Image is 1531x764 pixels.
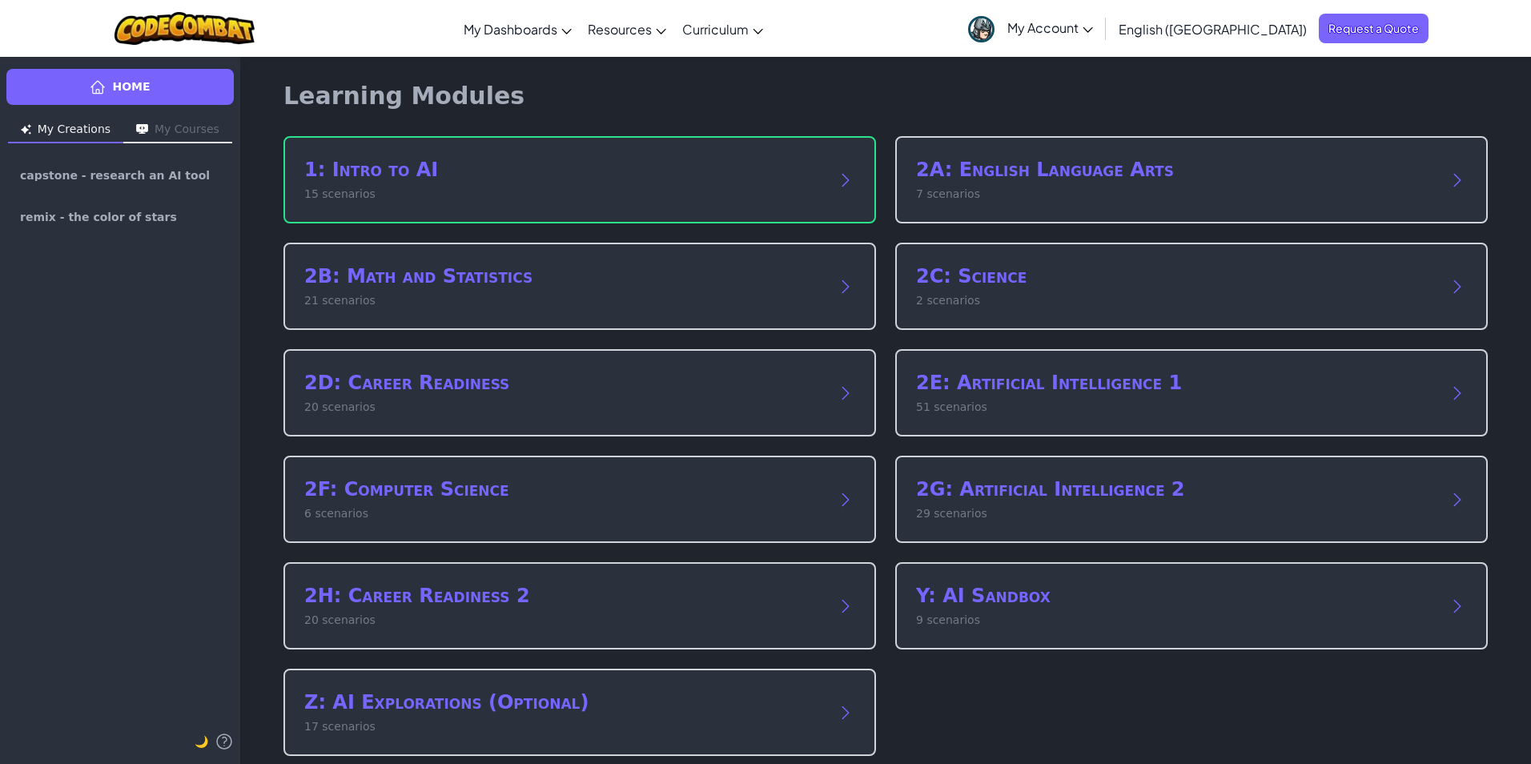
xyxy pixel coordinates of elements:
span: remix - the color of stars [20,211,177,223]
h2: 2D: Career Readiness [304,370,823,396]
h2: 1: Intro to AI [304,157,823,183]
a: My Account [960,3,1101,54]
img: avatar [968,16,995,42]
a: English ([GEOGRAPHIC_DATA]) [1111,7,1315,50]
p: 15 scenarios [304,186,823,203]
h2: 2A: English Language Arts [916,157,1435,183]
img: Icon [21,124,31,135]
span: Home [112,78,150,95]
span: English ([GEOGRAPHIC_DATA]) [1119,21,1307,38]
p: 2 scenarios [916,292,1435,309]
h2: 2B: Math and Statistics [304,263,823,289]
p: 51 scenarios [916,399,1435,416]
button: My Courses [123,118,232,143]
p: 6 scenarios [304,505,823,522]
p: 20 scenarios [304,612,823,629]
h2: 2G: Artificial Intelligence 2 [916,476,1435,502]
p: 29 scenarios [916,505,1435,522]
h2: Z: AI Explorations (Optional) [304,690,823,715]
p: 7 scenarios [916,186,1435,203]
a: Request a Quote [1319,14,1429,43]
h2: Y: AI Sandbox [916,583,1435,609]
span: My Account [1007,19,1093,36]
a: capstone - research an AI tool [6,156,234,195]
h2: 2C: Science [916,263,1435,289]
h2: 2E: Artificial Intelligence 1 [916,370,1435,396]
span: Resources [588,21,652,38]
p: 20 scenarios [304,399,823,416]
span: My Dashboards [464,21,557,38]
span: capstone - research an AI tool [20,170,210,181]
img: CodeCombat logo [115,12,255,45]
span: 🌙 [195,735,208,748]
p: 17 scenarios [304,718,823,735]
h1: Learning Modules [283,82,524,111]
p: 21 scenarios [304,292,823,309]
a: Curriculum [674,7,771,50]
img: Icon [136,124,148,135]
p: 9 scenarios [916,612,1435,629]
button: My Creations [8,118,123,143]
a: My Dashboards [456,7,580,50]
a: remix - the color of stars [6,198,234,236]
h2: 2H: Career Readiness 2 [304,583,823,609]
button: 🌙 [195,732,208,751]
h2: 2F: Computer Science [304,476,823,502]
a: Resources [580,7,674,50]
a: Home [6,69,234,105]
span: Curriculum [682,21,749,38]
